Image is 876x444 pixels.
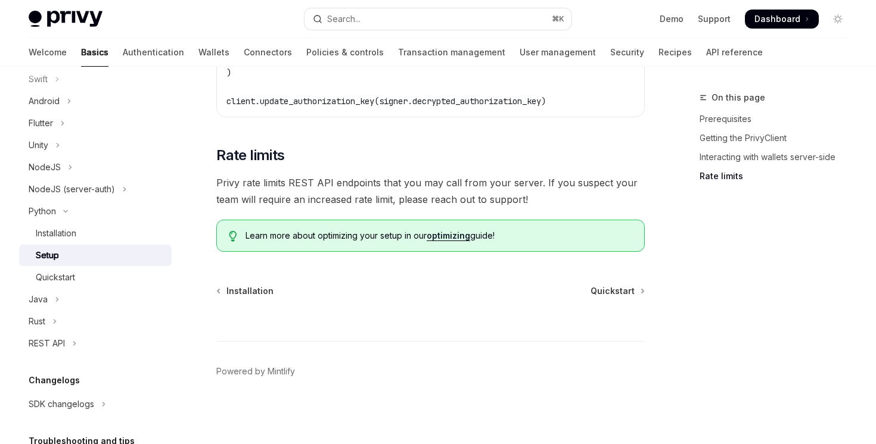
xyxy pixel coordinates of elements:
[700,110,857,129] a: Prerequisites
[327,12,361,26] div: Search...
[591,285,644,297] a: Quickstart
[398,38,505,67] a: Transaction management
[29,138,48,152] div: Unity
[29,373,80,387] h5: Changelogs
[123,38,184,67] a: Authentication
[36,248,59,262] div: Setup
[828,10,847,29] button: Toggle dark mode
[29,204,56,218] div: Python
[19,333,172,354] button: Toggle REST API section
[81,38,108,67] a: Basics
[216,146,284,165] span: Rate limits
[754,13,800,25] span: Dashboard
[229,231,237,242] svg: Tip
[29,397,94,411] div: SDK changelogs
[706,38,763,67] a: API reference
[700,148,857,167] a: Interacting with wallets server-side
[36,226,76,240] div: Installation
[226,67,231,78] span: )
[700,129,857,148] a: Getting the PrivyClient
[19,157,172,178] button: Toggle NodeJS section
[29,160,61,174] div: NodeJS
[29,314,45,329] div: Rust
[29,38,67,67] a: Welcome
[19,393,172,415] button: Toggle SDK changelogs section
[660,13,684,25] a: Demo
[427,230,470,241] a: optimizing
[29,182,115,196] div: NodeJS (server-auth)
[216,174,645,208] span: Privy rate limits REST API endpoints that you may call from your server. If you suspect your team...
[19,267,172,288] a: Quickstart
[226,96,546,107] span: client.update_authorization_key(signer.decrypted_authorization_key)
[305,8,571,30] button: Open search
[19,289,172,310] button: Toggle Java section
[29,292,48,307] div: Java
[218,285,274,297] a: Installation
[19,112,172,134] button: Toggle Flutter section
[19,201,172,222] button: Toggle Python section
[19,311,172,332] button: Toggle Rust section
[306,38,384,67] a: Policies & controls
[198,38,229,67] a: Wallets
[29,11,102,27] img: light logo
[29,336,65,351] div: REST API
[19,223,172,244] a: Installation
[610,38,644,67] a: Security
[745,10,819,29] a: Dashboard
[700,167,857,186] a: Rate limits
[244,38,292,67] a: Connectors
[591,285,635,297] span: Quickstart
[29,94,60,108] div: Android
[698,13,731,25] a: Support
[29,116,53,130] div: Flutter
[19,179,172,200] button: Toggle NodeJS (server-auth) section
[246,230,632,242] span: Learn more about optimizing your setup in our guide!
[520,38,596,67] a: User management
[36,270,75,284] div: Quickstart
[226,285,274,297] span: Installation
[19,135,172,156] button: Toggle Unity section
[19,90,172,112] button: Toggle Android section
[658,38,692,67] a: Recipes
[216,365,295,377] a: Powered by Mintlify
[712,90,765,105] span: On this page
[552,14,564,24] span: ⌘ K
[19,245,172,266] a: Setup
